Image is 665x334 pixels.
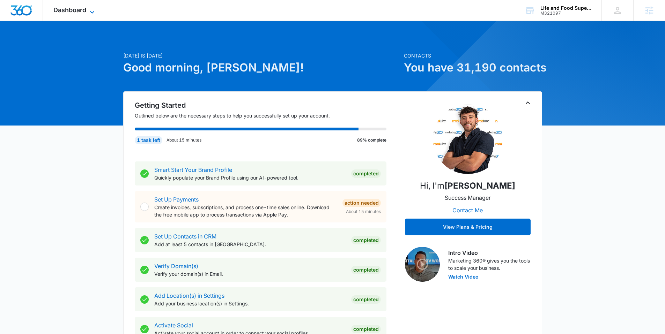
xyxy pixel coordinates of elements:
[404,59,542,76] h1: You have 31,190 contacts
[404,52,542,59] p: Contacts
[154,196,199,203] a: Set Up Payments
[448,257,531,272] p: Marketing 360® gives you the tools to scale your business.
[346,208,381,215] span: About 15 minutes
[444,181,515,191] strong: [PERSON_NAME]
[11,18,17,24] img: website_grey.svg
[351,295,381,304] div: Completed
[123,52,400,59] p: [DATE] is [DATE]
[154,241,346,248] p: Add at least 5 contacts in [GEOGRAPHIC_DATA].
[420,180,515,192] p: Hi, I'm
[342,199,381,207] div: Action Needed
[154,270,346,278] p: Verify your domain(s) in Email.
[540,11,591,16] div: account id
[540,5,591,11] div: account name
[448,249,531,257] h3: Intro Video
[433,104,503,174] img: Jacob Gallahan
[154,292,224,299] a: Add Location(s) in Settings
[20,11,34,17] div: v 4.0.25
[357,137,386,143] p: 89% complete
[69,40,75,46] img: tab_keywords_by_traffic_grey.svg
[154,166,232,173] a: Smart Start Your Brand Profile
[154,263,198,270] a: Verify Domain(s)
[135,136,162,144] div: 1 task left
[351,325,381,333] div: Completed
[154,174,346,181] p: Quickly populate your Brand Profile using our AI-powered tool.
[351,169,381,178] div: Completed
[154,204,337,218] p: Create invoices, subscriptions, and process one-time sales online. Download the free mobile app t...
[154,233,216,240] a: Set Up Contacts in CRM
[405,219,531,235] button: View Plans & Pricing
[27,41,62,46] div: Domain Overview
[135,112,395,119] p: Outlined below are the necessary steps to help you successfully set up your account.
[351,266,381,274] div: Completed
[154,322,193,329] a: Activate Social
[154,300,346,307] p: Add your business location(s) in Settings.
[524,99,532,107] button: Toggle Collapse
[448,274,479,279] button: Watch Video
[19,40,24,46] img: tab_domain_overview_orange.svg
[445,202,490,219] button: Contact Me
[351,236,381,244] div: Completed
[11,11,17,17] img: logo_orange.svg
[445,193,491,202] p: Success Manager
[135,100,395,111] h2: Getting Started
[18,18,77,24] div: Domain: [DOMAIN_NAME]
[167,137,201,143] p: About 15 minutes
[77,41,118,46] div: Keywords by Traffic
[123,59,400,76] h1: Good morning, [PERSON_NAME]!
[53,6,86,14] span: Dashboard
[405,247,440,282] img: Intro Video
